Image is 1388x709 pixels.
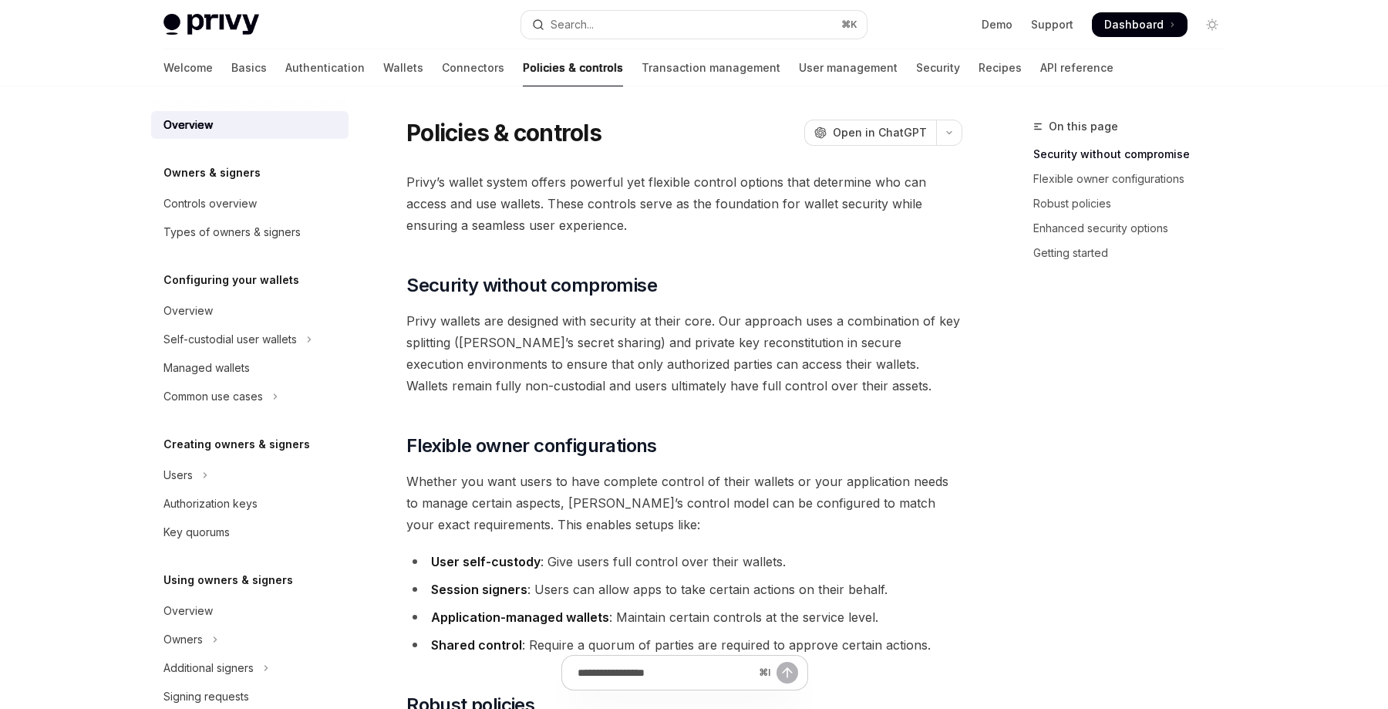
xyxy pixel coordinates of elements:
input: Ask a question... [578,656,753,690]
a: Types of owners & signers [151,218,349,246]
span: Open in ChatGPT [833,125,927,140]
div: Managed wallets [163,359,250,377]
strong: Shared control [431,637,522,653]
div: Controls overview [163,194,257,213]
a: Managed wallets [151,354,349,382]
li: : Users can allow apps to take certain actions on their behalf. [406,579,962,600]
strong: Application-managed wallets [431,609,609,625]
a: Getting started [1033,241,1237,265]
h5: Creating owners & signers [163,435,310,454]
a: Recipes [979,49,1022,86]
a: Robust policies [1033,191,1237,216]
a: User management [799,49,898,86]
button: Toggle Additional signers section [151,654,349,682]
a: Authorization keys [151,490,349,518]
button: Toggle Common use cases section [151,383,349,410]
button: Toggle Self-custodial user wallets section [151,326,349,353]
button: Toggle Users section [151,461,349,489]
div: Key quorums [163,523,230,542]
h5: Configuring your wallets [163,271,299,289]
a: Overview [151,111,349,139]
a: Wallets [383,49,423,86]
div: Authorization keys [163,495,258,513]
span: ⌘ K [841,19,857,31]
a: Security [916,49,960,86]
h5: Owners & signers [163,164,261,182]
button: Open in ChatGPT [804,120,936,146]
a: Flexible owner configurations [1033,167,1237,191]
strong: Session signers [431,582,527,597]
a: Basics [231,49,267,86]
div: Additional signers [163,659,254,677]
div: Overview [163,602,213,620]
h5: Using owners & signers [163,571,293,589]
a: Support [1031,17,1073,32]
div: Users [163,466,193,484]
span: On this page [1049,117,1118,136]
img: light logo [163,14,259,35]
a: Transaction management [642,49,780,86]
a: Welcome [163,49,213,86]
span: Dashboard [1104,17,1164,32]
div: Signing requests [163,687,249,706]
div: Common use cases [163,387,263,406]
button: Toggle dark mode [1200,12,1225,37]
a: Policies & controls [523,49,623,86]
div: Types of owners & signers [163,223,301,241]
a: API reference [1040,49,1113,86]
a: Enhanced security options [1033,216,1237,241]
span: Whether you want users to have complete control of their wallets or your application needs to man... [406,471,962,535]
span: Privy’s wallet system offers powerful yet flexible control options that determine who can access ... [406,171,962,236]
div: Self-custodial user wallets [163,330,297,349]
button: Toggle Owners section [151,626,349,653]
a: Authentication [285,49,365,86]
a: Connectors [442,49,504,86]
div: Owners [163,630,203,649]
h1: Policies & controls [406,119,601,147]
span: Privy wallets are designed with security at their core. Our approach uses a combination of key sp... [406,310,962,397]
a: Overview [151,597,349,625]
li: : Maintain certain controls at the service level. [406,606,962,628]
span: Security without compromise [406,273,657,298]
a: Overview [151,297,349,325]
div: Overview [163,302,213,320]
span: Flexible owner configurations [406,434,657,458]
a: Security without compromise [1033,142,1237,167]
div: Overview [163,116,213,134]
button: Send message [777,662,798,684]
a: Controls overview [151,190,349,218]
a: Key quorums [151,518,349,546]
a: Demo [982,17,1012,32]
strong: User self-custody [431,554,541,569]
div: Search... [551,15,594,34]
a: Dashboard [1092,12,1188,37]
li: : Require a quorum of parties are required to approve certain actions. [406,634,962,656]
li: : Give users full control over their wallets. [406,551,962,572]
button: Open search [521,11,867,39]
